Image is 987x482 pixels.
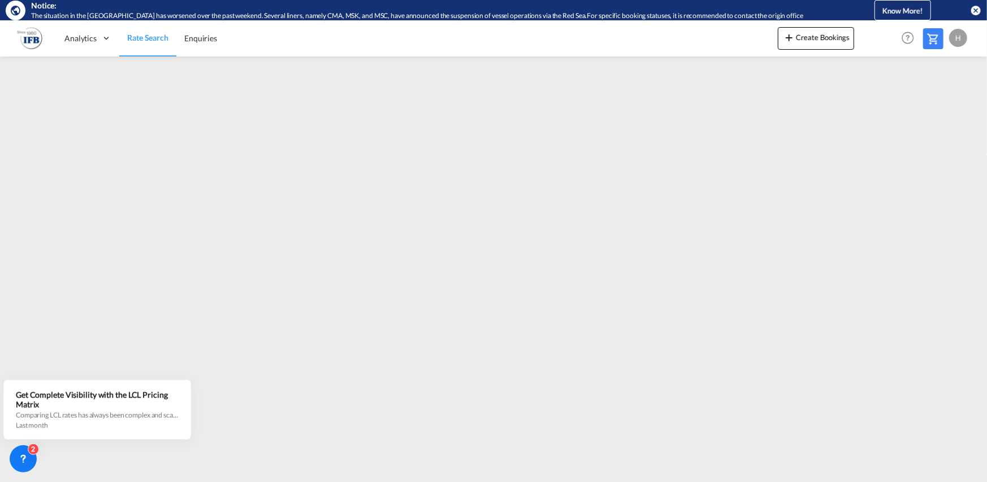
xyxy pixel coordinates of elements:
div: H [949,29,967,47]
div: Analytics [57,20,119,57]
a: Rate Search [119,20,176,57]
div: Help [898,28,923,49]
span: Help [898,28,917,47]
md-icon: icon-earth [10,5,21,16]
span: Rate Search [127,33,168,42]
span: Enquiries [184,33,217,43]
div: The situation in the Red Sea has worsened over the past weekend. Several liners, namely CMA, MSK,... [31,11,835,21]
md-icon: icon-plus 400-fg [782,31,796,44]
img: b628ab10256c11eeb52753acbc15d091.png [17,25,42,51]
span: Analytics [64,33,97,44]
a: Enquiries [176,20,225,57]
span: Know More! [882,6,923,15]
button: icon-plus 400-fgCreate Bookings [778,27,854,50]
button: icon-close-circle [970,5,981,16]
